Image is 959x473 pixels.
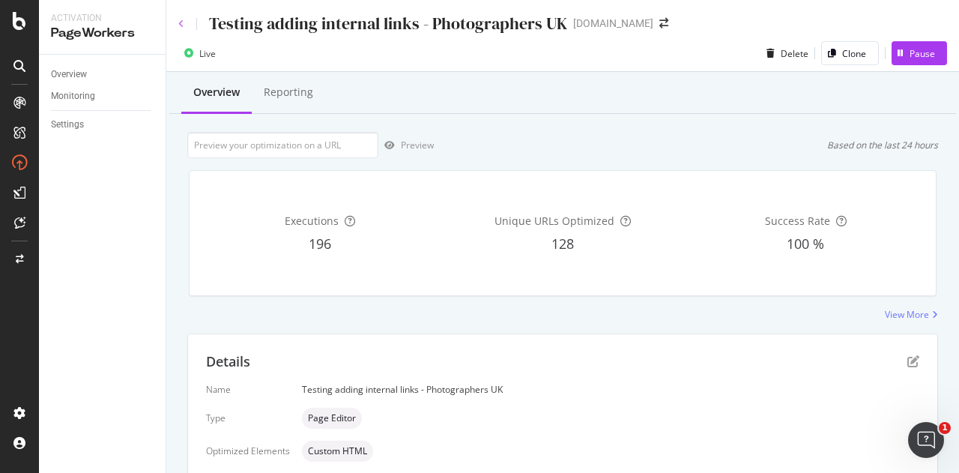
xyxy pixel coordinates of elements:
[51,117,84,133] div: Settings
[892,41,947,65] button: Pause
[51,67,155,82] a: Overview
[206,412,290,424] div: Type
[907,355,919,367] div: pen-to-square
[51,88,95,104] div: Monitoring
[199,47,216,60] div: Live
[659,18,668,28] div: arrow-right-arrow-left
[573,16,653,31] div: [DOMAIN_NAME]
[378,133,434,157] button: Preview
[309,235,331,253] span: 196
[910,47,935,60] div: Pause
[787,235,824,253] span: 100 %
[51,12,154,25] div: Activation
[285,214,339,228] span: Executions
[206,383,290,396] div: Name
[401,139,434,151] div: Preview
[51,117,155,133] a: Settings
[264,85,313,100] div: Reporting
[209,12,567,35] div: Testing adding internal links - Photographers UK
[885,308,929,321] div: View More
[885,308,938,321] a: View More
[302,408,362,429] div: neutral label
[193,85,240,100] div: Overview
[308,447,367,456] span: Custom HTML
[765,214,830,228] span: Success Rate
[551,235,574,253] span: 128
[206,445,290,457] div: Optimized Elements
[760,41,808,65] button: Delete
[51,25,154,42] div: PageWorkers
[51,67,87,82] div: Overview
[842,47,866,60] div: Clone
[187,132,378,158] input: Preview your optimization on a URL
[302,441,373,462] div: neutral label
[51,88,155,104] a: Monitoring
[302,383,919,396] div: Testing adding internal links - Photographers UK
[939,422,951,434] span: 1
[908,422,944,458] iframe: Intercom live chat
[494,214,614,228] span: Unique URLs Optimized
[308,414,356,423] span: Page Editor
[178,19,184,28] a: Click to go back
[781,47,808,60] div: Delete
[821,41,879,65] button: Clone
[206,352,250,372] div: Details
[827,139,938,151] div: Based on the last 24 hours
